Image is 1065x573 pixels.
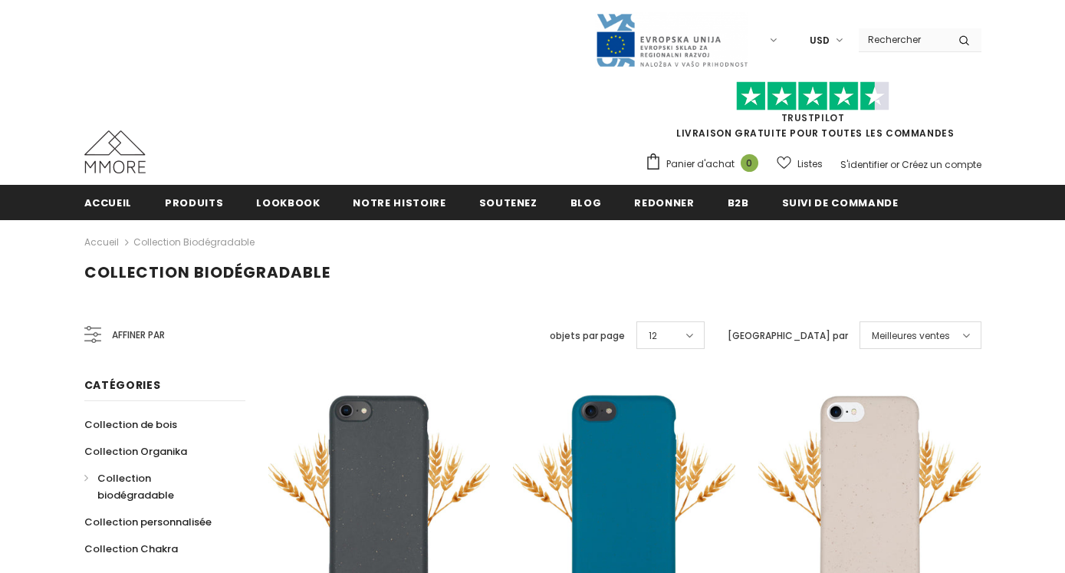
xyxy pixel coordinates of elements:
[872,328,950,344] span: Meilleures ventes
[810,33,830,48] span: USD
[256,185,320,219] a: Lookbook
[570,185,602,219] a: Blog
[84,196,133,210] span: Accueil
[645,153,766,176] a: Panier d'achat 0
[84,515,212,529] span: Collection personnalisée
[595,33,748,46] a: Javni Razpis
[84,444,187,459] span: Collection Organika
[165,185,223,219] a: Produits
[777,150,823,177] a: Listes
[666,156,735,172] span: Panier d'achat
[890,158,899,171] span: or
[84,465,228,509] a: Collection biodégradable
[840,158,888,171] a: S'identifier
[479,196,537,210] span: soutenez
[112,327,165,344] span: Affiner par
[595,12,748,68] img: Javni Razpis
[84,130,146,173] img: Cas MMORE
[741,154,758,172] span: 0
[84,438,187,465] a: Collection Organika
[97,471,174,502] span: Collection biodégradable
[165,196,223,210] span: Produits
[84,535,178,562] a: Collection Chakra
[570,196,602,210] span: Blog
[797,156,823,172] span: Listes
[634,196,694,210] span: Redonner
[728,196,749,210] span: B2B
[634,185,694,219] a: Redonner
[736,81,889,111] img: Faites confiance aux étoiles pilotes
[649,328,657,344] span: 12
[84,411,177,438] a: Collection de bois
[256,196,320,210] span: Lookbook
[353,185,445,219] a: Notre histoire
[781,111,845,124] a: TrustPilot
[84,233,119,252] a: Accueil
[84,509,212,535] a: Collection personnalisée
[782,185,899,219] a: Suivi de commande
[782,196,899,210] span: Suivi de commande
[728,185,749,219] a: B2B
[479,185,537,219] a: soutenez
[859,28,947,51] input: Search Site
[645,88,981,140] span: LIVRAISON GRATUITE POUR TOUTES LES COMMANDES
[353,196,445,210] span: Notre histoire
[84,542,178,556] span: Collection Chakra
[728,328,848,344] label: [GEOGRAPHIC_DATA] par
[902,158,981,171] a: Créez un compte
[84,377,161,393] span: Catégories
[84,185,133,219] a: Accueil
[550,328,625,344] label: objets par page
[84,262,330,283] span: Collection biodégradable
[84,417,177,432] span: Collection de bois
[133,235,255,249] a: Collection biodégradable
